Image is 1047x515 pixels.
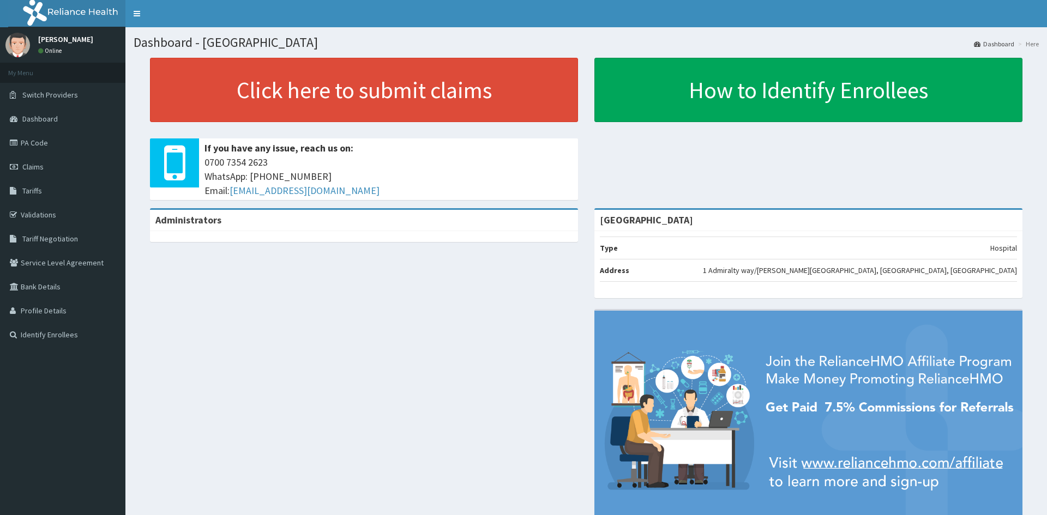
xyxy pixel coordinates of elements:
[600,265,629,275] b: Address
[22,186,42,196] span: Tariffs
[703,265,1017,276] p: 1 Admiralty way/[PERSON_NAME][GEOGRAPHIC_DATA], [GEOGRAPHIC_DATA], [GEOGRAPHIC_DATA]
[22,114,58,124] span: Dashboard
[38,47,64,54] a: Online
[1015,39,1039,49] li: Here
[990,243,1017,253] p: Hospital
[600,214,693,226] strong: [GEOGRAPHIC_DATA]
[974,39,1014,49] a: Dashboard
[600,243,618,253] b: Type
[134,35,1039,50] h1: Dashboard - [GEOGRAPHIC_DATA]
[22,162,44,172] span: Claims
[594,58,1022,122] a: How to Identify Enrollees
[5,33,30,57] img: User Image
[22,90,78,100] span: Switch Providers
[204,142,353,154] b: If you have any issue, reach us on:
[204,155,573,197] span: 0700 7354 2623 WhatsApp: [PHONE_NUMBER] Email:
[150,58,578,122] a: Click here to submit claims
[230,184,380,197] a: [EMAIL_ADDRESS][DOMAIN_NAME]
[155,214,221,226] b: Administrators
[38,35,93,43] p: [PERSON_NAME]
[22,234,78,244] span: Tariff Negotiation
